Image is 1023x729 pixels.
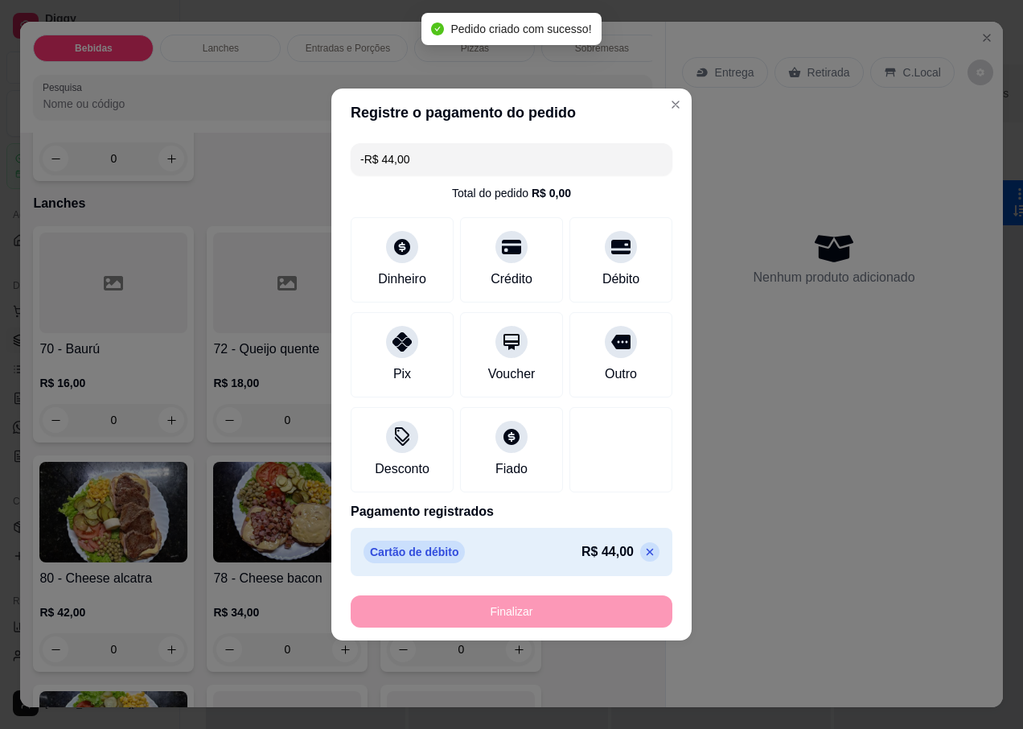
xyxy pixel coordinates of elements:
[488,364,536,384] div: Voucher
[605,364,637,384] div: Outro
[331,89,692,137] header: Registre o pagamento do pedido
[602,270,639,289] div: Débito
[360,143,663,175] input: Ex.: hambúrguer de cordeiro
[663,92,688,117] button: Close
[491,270,532,289] div: Crédito
[532,185,571,201] div: R$ 0,00
[431,23,444,35] span: check-circle
[450,23,591,35] span: Pedido criado com sucesso!
[375,459,429,479] div: Desconto
[351,502,672,521] p: Pagamento registrados
[364,541,465,563] p: Cartão de débito
[581,542,634,562] p: R$ 44,00
[393,364,411,384] div: Pix
[452,185,571,201] div: Total do pedido
[378,270,426,289] div: Dinheiro
[495,459,528,479] div: Fiado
